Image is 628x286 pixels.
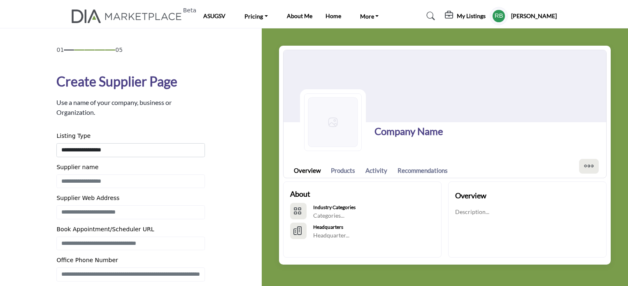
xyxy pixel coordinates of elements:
input: Enter Book Appointment/Scheduler URL [56,237,205,251]
input: Enter Supplier name [56,174,205,188]
h2: About [290,188,310,200]
img: Cover Image [284,50,606,122]
b: Industry Categories [313,204,356,210]
a: Recommendations [398,166,448,175]
h5: My Listings [457,12,486,20]
h6: Beta [183,7,196,14]
p: Categories... [313,212,356,220]
label: Supplier name [56,163,98,172]
p: Use a name of your company, business or Organization. [56,98,205,117]
a: Pricing [239,10,274,22]
input: Enter Office Phone Number Include country code e.g. +1.987.654.3210 [56,267,205,281]
button: Show hide supplier dropdown [490,7,508,25]
label: Book Appointment/Scheduler URL [56,225,154,234]
label: Office Phone Number [56,256,118,265]
button: Categories List [290,203,307,219]
a: More [354,10,385,22]
h1: Create Supplier Page [56,72,177,91]
a: ASUGSV [203,12,226,19]
p: Headquarter... [313,231,349,239]
a: Overview [294,166,321,175]
div: My Listings [445,11,486,21]
img: site Logo [72,9,186,23]
img: Logo [304,93,362,151]
label: Supplier Web Address [56,194,119,202]
span: 05 [115,46,123,54]
a: Home [326,12,341,19]
a: Beta [72,9,186,23]
a: Activity [365,166,387,175]
a: Products [331,166,355,175]
button: More Options [579,159,599,174]
h2: Overview [455,190,486,201]
h1: Company Name [374,124,443,139]
b: Headquarters [313,224,343,230]
label: Listing Type [56,132,91,140]
input: Enter Supplier Web Address [56,205,205,219]
a: Search [419,9,440,23]
button: HeadQuarters [290,223,307,239]
h5: [PERSON_NAME] [511,12,557,20]
p: Description... [455,208,489,216]
a: About Me [287,12,312,19]
span: 01 [56,46,64,54]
